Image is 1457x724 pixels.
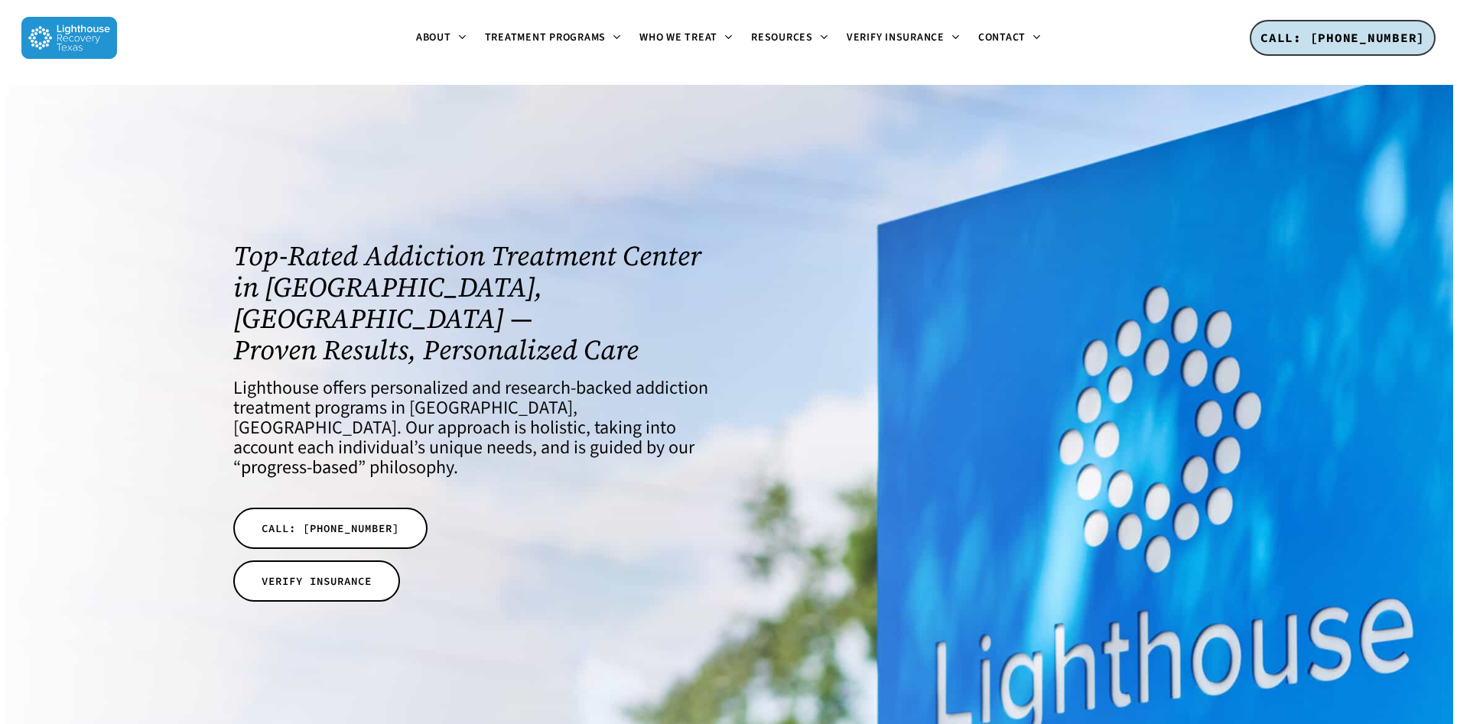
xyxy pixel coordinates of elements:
span: Treatment Programs [485,30,607,45]
a: VERIFY INSURANCE [233,560,400,602]
span: CALL: [PHONE_NUMBER] [1260,30,1425,45]
img: Lighthouse Recovery Texas [21,17,117,59]
span: Contact [978,30,1026,45]
a: Verify Insurance [837,32,969,44]
a: About [407,32,476,44]
span: About [416,30,451,45]
span: Who We Treat [639,30,717,45]
a: progress-based [241,454,358,481]
a: CALL: [PHONE_NUMBER] [1250,20,1436,57]
span: VERIFY INSURANCE [262,573,372,589]
a: Resources [742,32,837,44]
a: Treatment Programs [476,32,631,44]
a: Who We Treat [630,32,742,44]
h1: Top-Rated Addiction Treatment Center in [GEOGRAPHIC_DATA], [GEOGRAPHIC_DATA] — Proven Results, Pe... [233,240,708,365]
a: CALL: [PHONE_NUMBER] [233,508,428,549]
span: Verify Insurance [847,30,945,45]
a: Contact [969,32,1050,44]
span: CALL: [PHONE_NUMBER] [262,521,399,536]
h4: Lighthouse offers personalized and research-backed addiction treatment programs in [GEOGRAPHIC_DA... [233,378,708,478]
span: Resources [751,30,813,45]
